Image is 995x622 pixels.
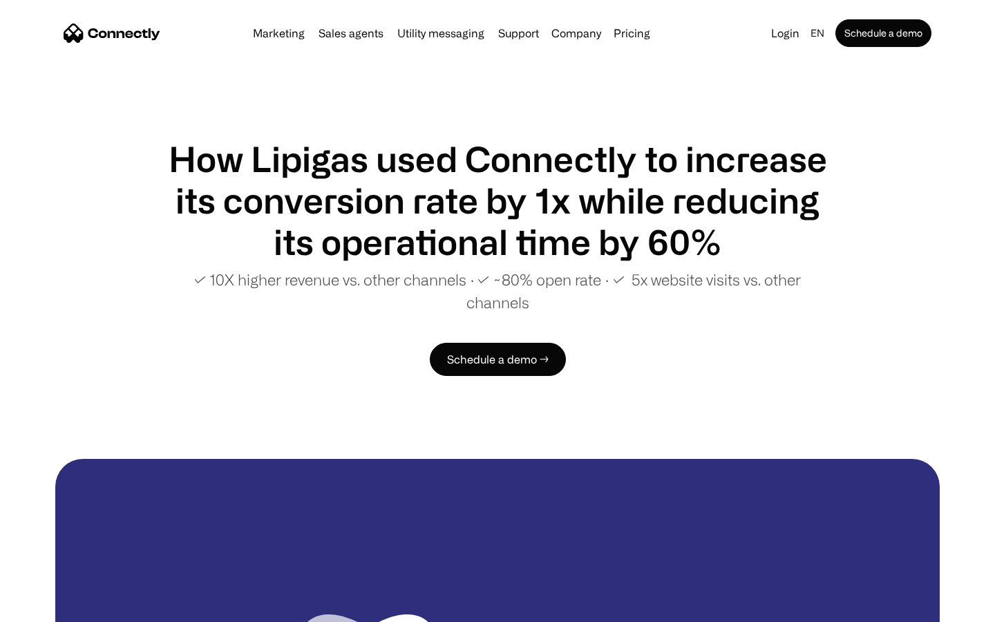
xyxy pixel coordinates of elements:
a: Schedule a demo [835,19,931,47]
a: Marketing [247,28,310,39]
div: en [805,23,833,43]
a: Utility messaging [392,28,490,39]
ul: Language list [28,598,83,617]
a: Schedule a demo → [430,343,566,376]
div: en [811,23,824,43]
div: Company [551,23,601,43]
a: Pricing [608,28,656,39]
a: Sales agents [313,28,389,39]
div: Company [547,23,605,43]
h1: How Lipigas used Connectly to increase its conversion rate by 1x while reducing its operational t... [166,138,829,263]
a: Support [493,28,544,39]
a: home [64,23,160,44]
aside: Language selected: English [14,596,83,617]
a: Login [766,23,805,43]
p: ✓ 10X higher revenue vs. other channels ∙ ✓ ~80% open rate ∙ ✓ 5x website visits vs. other channels [166,268,829,314]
